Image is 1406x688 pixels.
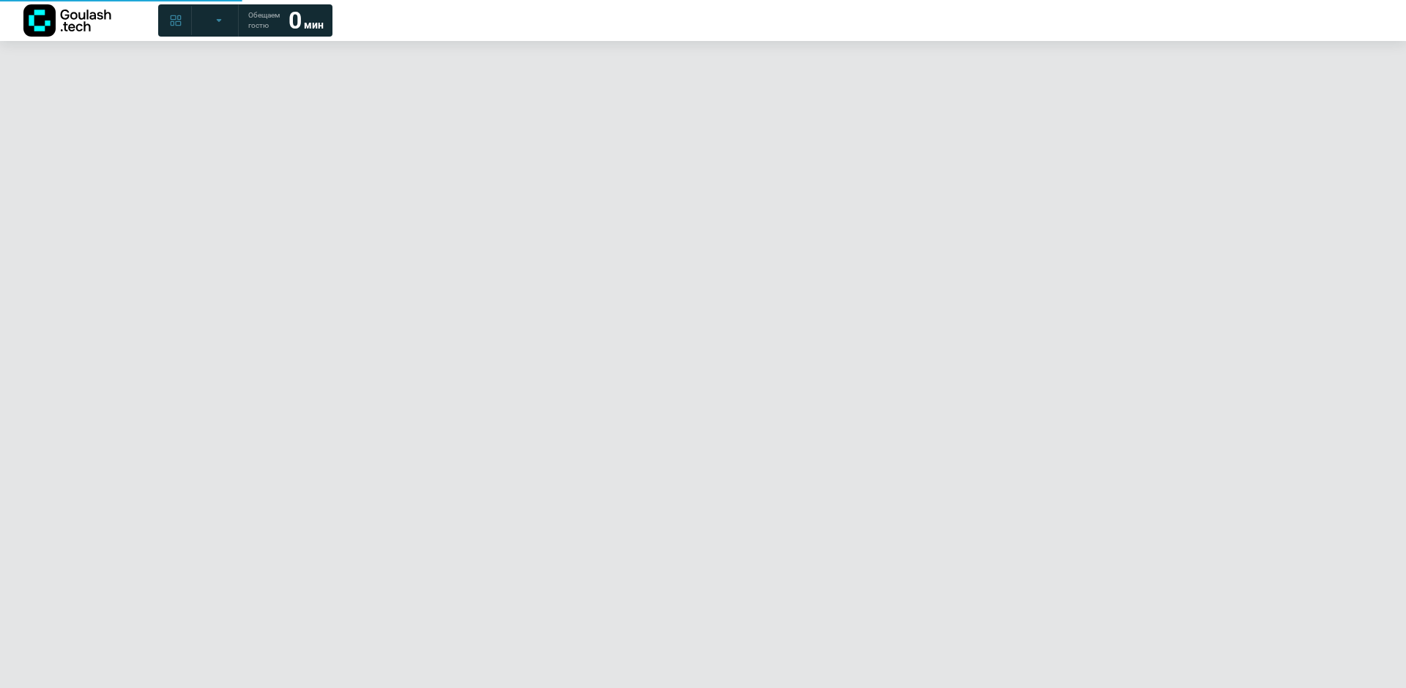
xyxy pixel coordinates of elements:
img: Логотип компании Goulash.tech [23,4,111,37]
span: Обещаем гостю [248,10,280,31]
strong: 0 [289,7,302,34]
a: Обещаем гостю 0 мин [239,7,332,34]
span: мин [304,19,324,31]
